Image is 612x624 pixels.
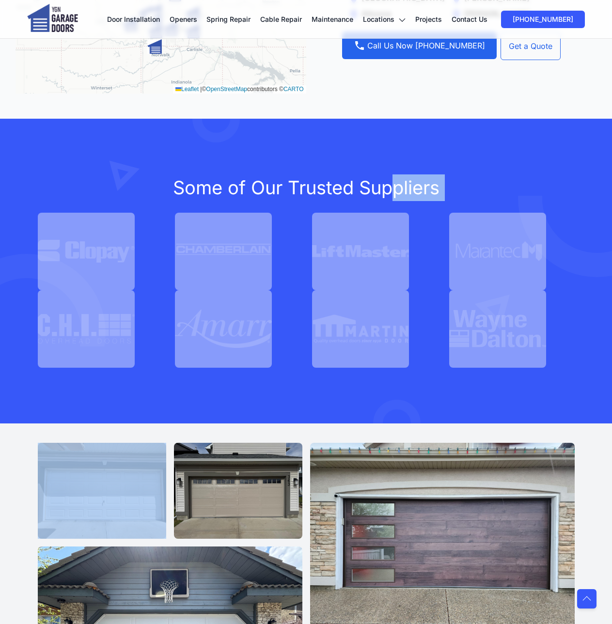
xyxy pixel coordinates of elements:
[170,3,197,36] a: Openers
[260,3,302,36] a: Cable Repair
[206,86,247,93] a: OpenStreetMap
[312,213,409,290] img: clopay garage
[173,85,306,94] div: © contributors ©
[342,32,497,59] a: Call Us Now [PHONE_NUMBER]
[174,443,302,539] img: Garage Door Repair 2
[513,15,573,23] span: [PHONE_NUMBER]
[27,4,78,35] img: logo
[206,3,251,36] a: Spring Repair
[173,176,439,199] span: Some of Our Trusted Suppliers
[175,86,199,93] a: Leaflet
[501,32,561,60] a: Get a Quote
[107,3,160,36] a: Door Installation
[283,86,304,93] a: CARTO
[312,290,409,368] img: Martin doors
[415,3,442,36] a: Projects
[363,3,406,36] a: Locations
[147,39,162,54] img: Marker
[501,11,585,28] a: [PHONE_NUMBER]
[200,86,202,93] span: |
[38,443,166,539] img: Garage Door Repair 1
[312,3,353,36] a: Maintenance
[452,3,487,36] a: Contact Us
